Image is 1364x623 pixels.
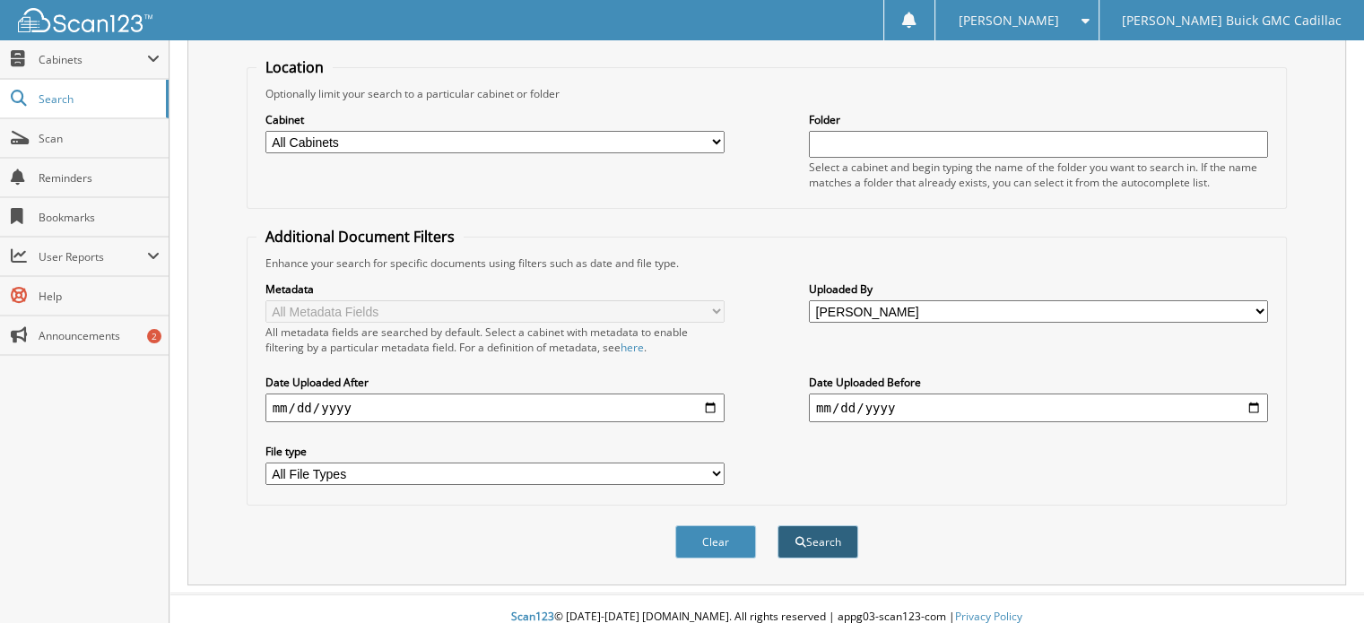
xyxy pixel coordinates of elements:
[809,394,1268,422] input: end
[39,289,160,304] span: Help
[778,525,858,558] button: Search
[39,170,160,186] span: Reminders
[809,160,1268,190] div: Select a cabinet and begin typing the name of the folder you want to search in. If the name match...
[39,131,160,146] span: Scan
[1122,15,1342,26] span: [PERSON_NAME] Buick GMC Cadillac
[265,394,725,422] input: start
[39,328,160,343] span: Announcements
[265,281,725,297] label: Metadata
[256,57,333,77] legend: Location
[265,324,725,355] div: All metadata fields are searched by default. Select a cabinet with metadata to enable filtering b...
[18,8,152,32] img: scan123-logo-white.svg
[675,525,756,558] button: Clear
[265,375,725,390] label: Date Uploaded After
[809,375,1268,390] label: Date Uploaded Before
[1274,537,1364,623] iframe: Chat Widget
[265,444,725,459] label: File type
[809,281,1268,297] label: Uploaded By
[39,249,147,264] span: User Reports
[958,15,1058,26] span: [PERSON_NAME]
[265,112,725,127] label: Cabinet
[256,255,1278,271] div: Enhance your search for specific documents using filters such as date and file type.
[621,340,644,355] a: here
[147,329,161,343] div: 2
[809,112,1268,127] label: Folder
[256,86,1278,101] div: Optionally limit your search to a particular cabinet or folder
[39,91,157,107] span: Search
[39,52,147,67] span: Cabinets
[39,210,160,225] span: Bookmarks
[256,227,464,247] legend: Additional Document Filters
